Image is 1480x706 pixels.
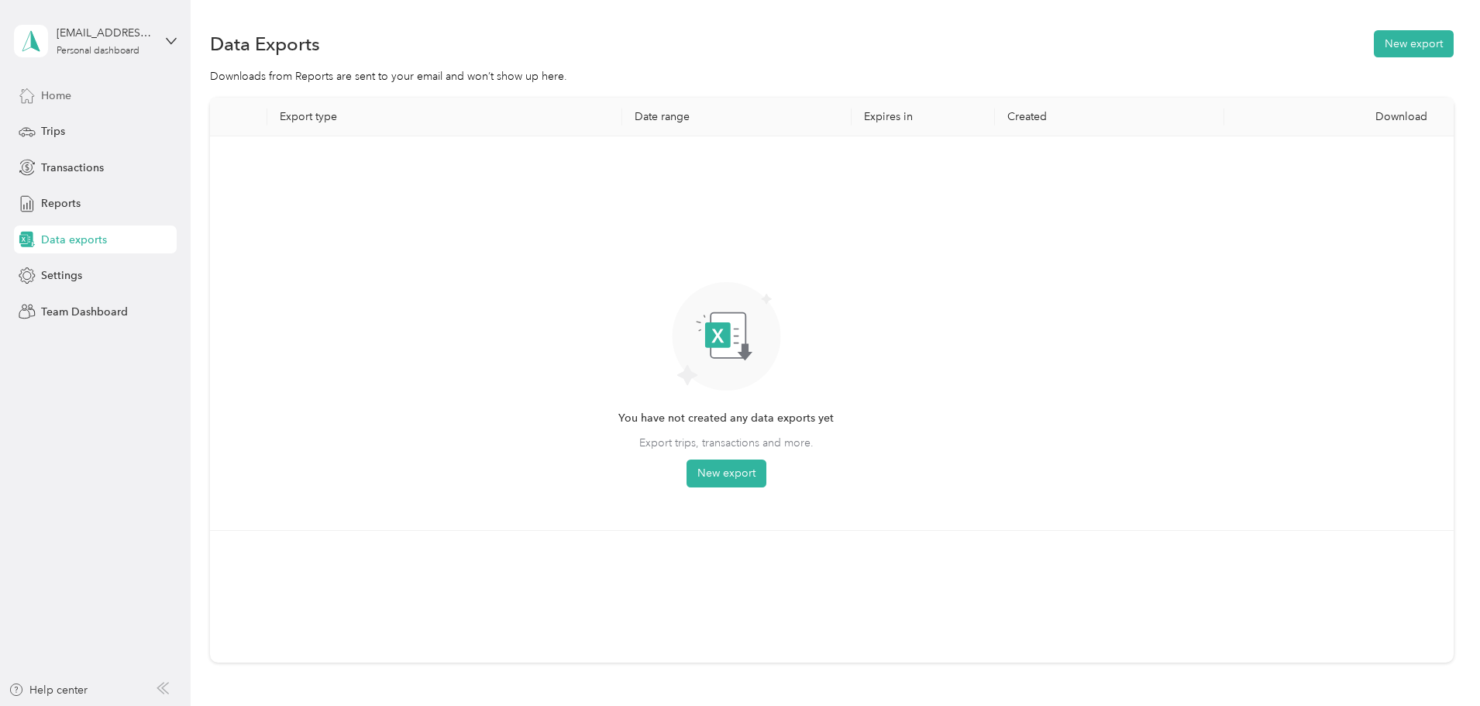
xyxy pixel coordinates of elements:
th: Created [995,98,1224,136]
th: Export type [267,98,622,136]
button: Help center [9,682,88,698]
button: New export [687,460,766,487]
h1: Data Exports [210,36,320,52]
span: Transactions [41,160,104,176]
th: Date range [622,98,852,136]
div: [EMAIL_ADDRESS][DOMAIN_NAME] [57,25,153,41]
th: Expires in [852,98,995,136]
iframe: Everlance-gr Chat Button Frame [1393,619,1480,706]
span: Export trips, transactions and more. [639,435,814,451]
span: Reports [41,195,81,212]
span: You have not created any data exports yet [618,410,834,427]
span: Settings [41,267,82,284]
span: Home [41,88,71,104]
div: Personal dashboard [57,46,139,56]
div: Download [1237,110,1441,123]
span: Trips [41,123,65,139]
div: Downloads from Reports are sent to your email and won’t show up here. [210,68,1454,84]
span: Data exports [41,232,107,248]
button: New export [1374,30,1454,57]
span: Team Dashboard [41,304,128,320]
